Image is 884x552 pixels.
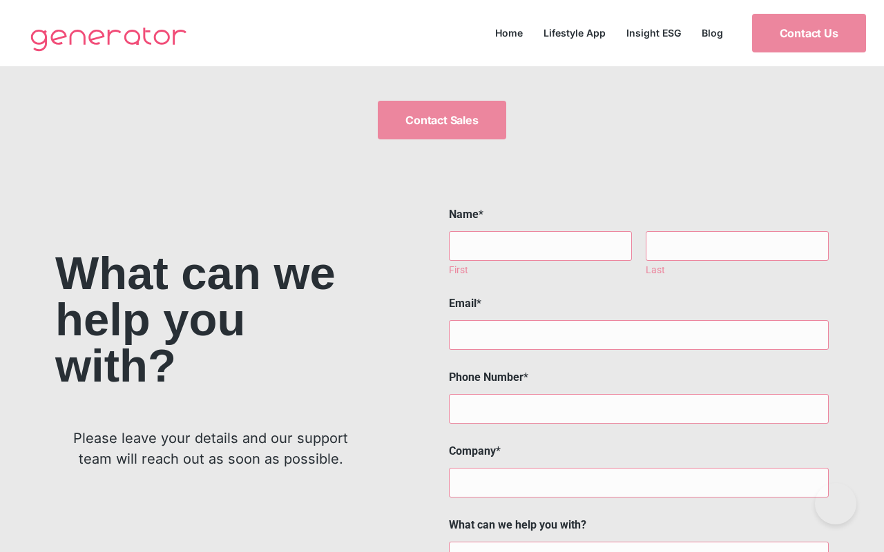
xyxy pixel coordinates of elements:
a: Insight ESG [616,23,691,42]
iframe: Toggle Customer Support [815,483,856,524]
label: Email [449,297,829,310]
a: Lifestyle App [533,23,616,42]
label: First [449,264,632,276]
a: Home [485,23,533,42]
a: Blog [691,23,733,42]
label: Company [449,444,829,457]
label: Phone Number [449,371,829,384]
h2: What can we help you with? [55,250,366,388]
a: Contact Us [752,14,866,52]
label: Last [646,264,829,276]
legend: Name [449,208,483,221]
span: Contact Sales [405,115,478,126]
a: Contact Sales [378,101,506,139]
span: Contact Us [780,28,838,39]
p: Please leave your details and our support team will reach out as soon as possible. [55,428,366,469]
label: What can we help you with? [449,518,829,531]
nav: Menu [485,23,733,42]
